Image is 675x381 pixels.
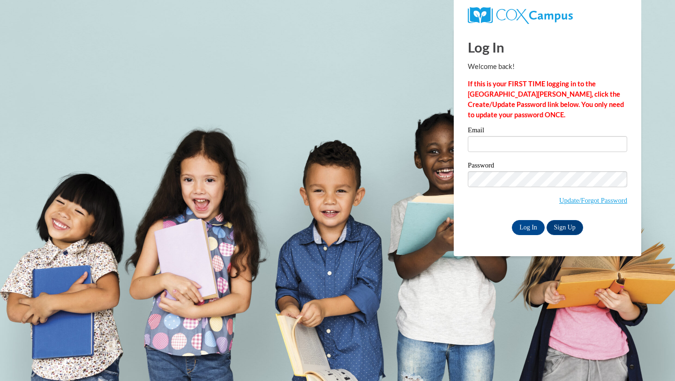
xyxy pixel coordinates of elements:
a: Sign Up [547,220,583,235]
h1: Log In [468,38,627,57]
a: COX Campus [468,7,627,24]
label: Password [468,162,627,171]
img: COX Campus [468,7,573,24]
strong: If this is your FIRST TIME logging in to the [GEOGRAPHIC_DATA][PERSON_NAME], click the Create/Upd... [468,80,624,119]
a: Update/Forgot Password [559,197,627,204]
input: Log In [512,220,545,235]
p: Welcome back! [468,61,627,72]
label: Email [468,127,627,136]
